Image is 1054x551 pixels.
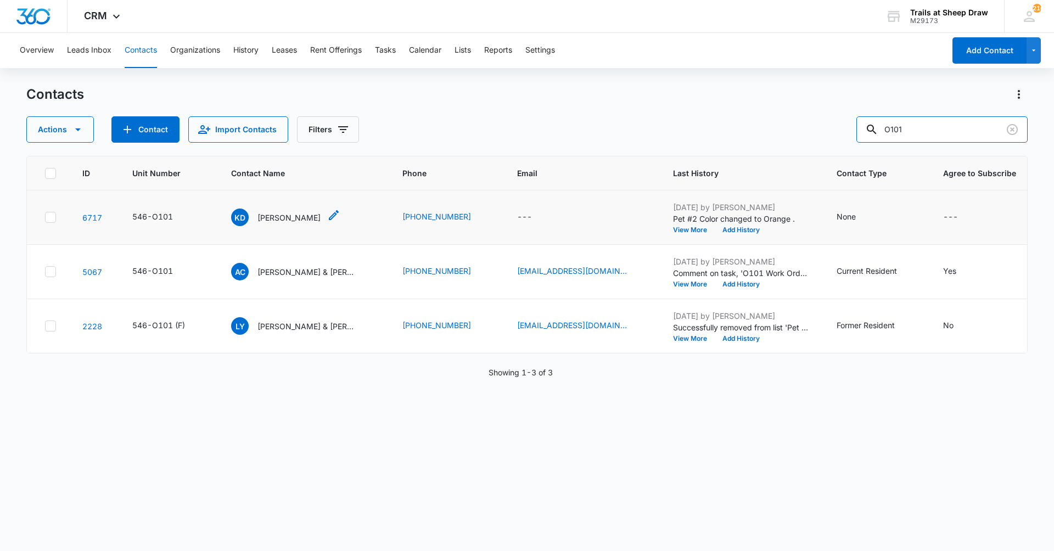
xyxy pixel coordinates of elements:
[82,267,102,277] a: Navigate to contact details page for Ashley Chavez & Cruz Castillo
[82,322,102,331] a: Navigate to contact details page for Lisa Young & Randy Young
[402,167,475,179] span: Phone
[402,319,491,333] div: Phone - 970-673-5398 - Select to Edit Field
[943,211,978,224] div: Agree to Subscribe - - Select to Edit Field
[231,317,249,335] span: LY
[673,310,810,322] p: [DATE] by [PERSON_NAME]
[489,367,553,378] p: Showing 1-3 of 3
[82,213,102,222] a: Navigate to contact details page for Kathleen Davis
[943,265,976,278] div: Agree to Subscribe - Yes - Select to Edit Field
[943,319,973,333] div: Agree to Subscribe - No - Select to Edit Field
[257,212,321,223] p: [PERSON_NAME]
[715,281,767,288] button: Add History
[409,33,441,68] button: Calendar
[310,33,362,68] button: Rent Offerings
[257,266,356,278] p: [PERSON_NAME] & [PERSON_NAME]
[715,227,767,233] button: Add History
[402,265,491,278] div: Phone - 9703711406 - Select to Edit Field
[715,335,767,342] button: Add History
[837,265,917,278] div: Contact Type - Current Resident - Select to Edit Field
[837,319,915,333] div: Contact Type - Former Resident - Select to Edit Field
[272,33,297,68] button: Leases
[517,167,631,179] span: Email
[943,319,954,331] div: No
[910,8,988,17] div: account name
[231,263,249,280] span: AC
[1003,121,1021,138] button: Clear
[484,33,512,68] button: Reports
[856,116,1028,143] input: Search Contacts
[257,321,356,332] p: [PERSON_NAME] & [PERSON_NAME]
[943,211,958,224] div: ---
[132,211,173,222] div: 546-O101
[673,167,794,179] span: Last History
[517,211,552,224] div: Email - - Select to Edit Field
[402,265,471,277] a: [PHONE_NUMBER]
[188,116,288,143] button: Import Contacts
[673,256,810,267] p: [DATE] by [PERSON_NAME]
[673,322,810,333] p: Successfully removed from list 'Pet Owners'.
[943,167,1016,179] span: Agree to Subscribe
[20,33,54,68] button: Overview
[231,317,376,335] div: Contact Name - Lisa Young & Randy Young - Select to Edit Field
[132,211,193,224] div: Unit Number - 546-O101 - Select to Edit Field
[82,167,90,179] span: ID
[231,167,360,179] span: Contact Name
[233,33,259,68] button: History
[132,319,185,331] div: 546-O101 (F)
[673,201,810,213] p: [DATE] by [PERSON_NAME]
[132,265,173,277] div: 546-O101
[837,319,895,331] div: Former Resident
[67,33,111,68] button: Leads Inbox
[297,116,359,143] button: Filters
[231,209,340,226] div: Contact Name - Kathleen Davis - Select to Edit Field
[1033,4,1041,13] span: 216
[132,265,193,278] div: Unit Number - 546-O101 - Select to Edit Field
[673,267,810,279] p: Comment on task, 'O101 Work Order ' "Replace door handle. Ordered more handles from builders firs...
[402,211,491,224] div: Phone - 9705812372 - Select to Edit Field
[517,319,627,331] a: [EMAIL_ADDRESS][DOMAIN_NAME]
[673,227,715,233] button: View More
[231,209,249,226] span: KD
[673,281,715,288] button: View More
[26,116,94,143] button: Actions
[517,265,627,277] a: [EMAIL_ADDRESS][DOMAIN_NAME]
[231,263,376,280] div: Contact Name - Ashley Chavez & Cruz Castillo - Select to Edit Field
[837,211,876,224] div: Contact Type - None - Select to Edit Field
[837,167,901,179] span: Contact Type
[943,265,956,277] div: Yes
[26,86,84,103] h1: Contacts
[517,211,532,224] div: ---
[1033,4,1041,13] div: notifications count
[910,17,988,25] div: account id
[111,116,180,143] button: Add Contact
[525,33,555,68] button: Settings
[402,211,471,222] a: [PHONE_NUMBER]
[402,319,471,331] a: [PHONE_NUMBER]
[517,319,647,333] div: Email - zamon32620@yahoo.com - Select to Edit Field
[1010,86,1028,103] button: Actions
[673,335,715,342] button: View More
[132,319,205,333] div: Unit Number - 546-O101 (F) - Select to Edit Field
[170,33,220,68] button: Organizations
[673,213,810,224] p: Pet #2 Color changed to Orange .
[837,211,856,222] div: None
[84,10,107,21] span: CRM
[455,33,471,68] button: Lists
[517,265,647,278] div: Email - bakemeblissful.111@gmail.com - Select to Edit Field
[132,167,205,179] span: Unit Number
[375,33,396,68] button: Tasks
[837,265,897,277] div: Current Resident
[125,33,157,68] button: Contacts
[952,37,1027,64] button: Add Contact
